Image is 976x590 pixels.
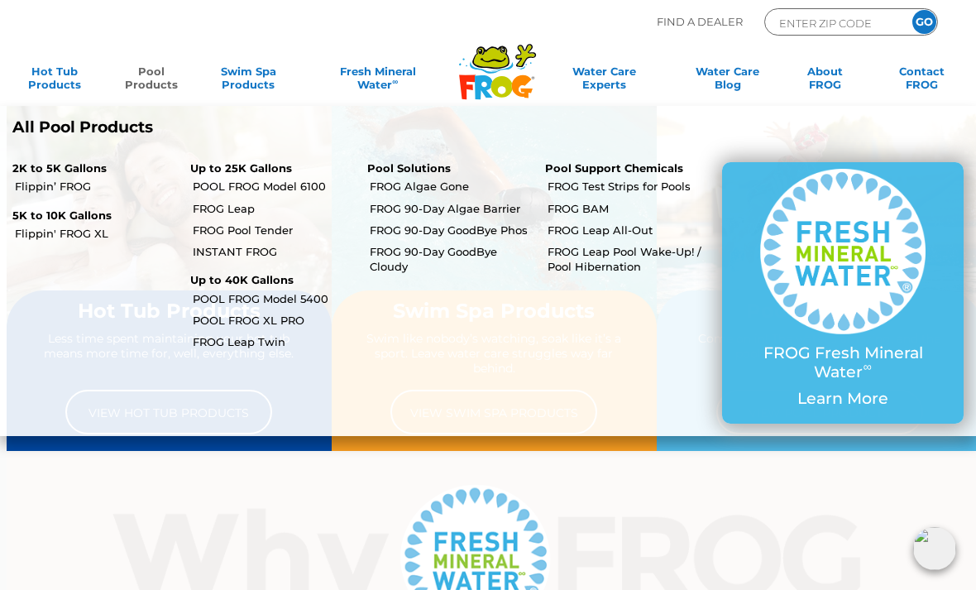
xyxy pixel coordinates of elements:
[15,226,178,241] a: Flippin' FROG XL
[749,390,936,409] p: Learn More
[749,344,936,382] p: FROG Fresh Mineral Water
[370,179,533,194] a: FROG Algae Gone
[190,162,343,175] p: Up to 25K Gallons
[690,65,765,98] a: Water CareBlog
[370,201,533,216] a: FROG 90-Day Algae Barrier
[190,274,343,287] p: Up to 40K Gallons
[370,223,533,237] a: FROG 90-Day GoodBye Phos
[749,169,936,417] a: FROG Fresh Mineral Water∞ Learn More
[17,65,92,98] a: Hot TubProducts
[193,291,356,306] a: POOL FROG Model 5400
[193,244,356,259] a: INSTANT FROG
[12,162,165,175] p: 2K to 5K Gallons
[15,179,178,194] a: Flippin’ FROG
[548,223,710,237] a: FROG Leap All-Out
[863,359,871,374] sup: ∞
[193,179,356,194] a: POOL FROG Model 6100
[193,223,356,237] a: FROG Pool Tender
[193,313,356,328] a: POOL FROG XL PRO
[548,201,710,216] a: FROG BAM
[370,244,533,274] a: FROG 90-Day GoodBye Cloudy
[545,162,698,175] p: Pool Support Chemicals
[548,179,710,194] a: FROG Test Strips for Pools
[193,334,356,349] a: FROG Leap Twin
[12,209,165,223] p: 5K to 10K Gallons
[211,65,286,98] a: Swim SpaProducts
[540,65,668,98] a: Water CareExperts
[548,244,710,274] a: FROG Leap Pool Wake-Up! / Pool Hibernation
[657,8,743,36] p: Find A Dealer
[787,65,863,98] a: AboutFROG
[193,201,356,216] a: FROG Leap
[308,65,448,98] a: Fresh MineralWater∞
[913,527,956,570] img: openIcon
[884,65,959,98] a: ContactFROG
[392,77,398,86] sup: ∞
[912,10,936,34] input: GO
[777,13,889,32] input: Zip Code Form
[367,161,451,175] a: Pool Solutions
[12,118,476,137] a: All Pool Products
[113,65,189,98] a: PoolProducts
